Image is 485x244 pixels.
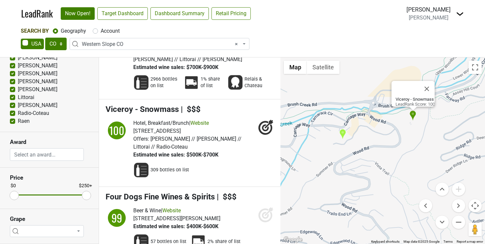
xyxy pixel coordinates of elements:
[456,10,464,18] img: Dropdown Menu
[150,167,189,173] span: 309 bottles on list
[106,105,179,114] span: Viceroy - Snowmass
[235,40,238,48] span: Remove all items
[396,97,434,102] b: Viceroy - Snowmass
[217,192,237,201] span: | $$$
[70,38,249,50] span: Western Slope CO
[371,239,400,244] button: Keyboard shortcuts
[419,81,435,97] button: Close
[396,97,435,107] div: LeadRank Score: 100
[11,183,16,190] div: $0
[150,76,179,89] span: 2966 bottles on list
[18,86,57,93] label: [PERSON_NAME]
[10,174,89,181] h3: Price
[244,76,270,89] span: Relais & Chateau
[452,216,465,229] button: Zoom out
[409,15,448,21] span: [PERSON_NAME]
[10,139,89,146] h3: Award
[419,199,432,212] button: Move left
[436,216,449,229] button: Move down
[10,148,83,161] input: Select an award...
[133,120,189,126] span: Hotel, Breakfast/Brunch
[18,117,30,125] label: Raen
[133,162,149,178] img: Wine List
[106,119,128,142] img: quadrant_split.svg
[404,240,439,243] span: Map data ©2025 Google
[97,7,148,20] a: Target Dashboard
[162,207,181,214] a: Website
[107,208,127,228] div: 99
[133,207,161,214] span: Beer & Wine
[133,32,242,62] span: [PERSON_NAME] // [PERSON_NAME] // [PERSON_NAME] // [PERSON_NAME] // [PERSON_NAME] // [PERSON_NAME...
[452,199,465,212] button: Move right
[307,61,339,74] button: Show satellite imagery
[106,192,215,201] span: Four Dogs Fine Wines & Spirits
[150,7,209,20] a: Dashboard Summary
[133,136,242,150] span: [PERSON_NAME] // [PERSON_NAME] // Littorai // Radio-Coteau
[61,27,86,35] label: Geography
[18,78,57,86] label: [PERSON_NAME]
[284,61,307,74] button: Show street map
[10,216,89,223] h3: Grape
[409,110,416,121] div: Viceroy - Snowmass
[18,70,57,78] label: [PERSON_NAME]
[457,240,483,243] a: Report a map error
[436,183,449,196] button: Move up
[133,152,218,158] span: Estimated wine sales: $500K-$700K
[101,27,120,35] label: Account
[443,240,453,243] a: Terms
[339,129,346,140] div: Kenichi Snowmass
[133,75,149,90] img: Wine List
[107,121,127,140] div: 100
[18,54,57,62] label: [PERSON_NAME]
[133,128,181,134] span: [STREET_ADDRESS]
[469,61,482,74] button: Toggle fullscreen view
[227,75,243,90] img: Award
[469,199,482,212] button: Map camera controls
[79,183,92,190] div: $250+
[18,62,57,70] label: [PERSON_NAME]
[21,28,49,34] span: Search By
[133,136,149,142] span: Offers:
[18,93,34,101] label: Littorai
[106,207,128,229] img: quadrant_split.svg
[211,7,251,20] a: Retail Pricing
[133,119,255,127] div: |
[201,76,223,89] span: 1% share of list
[18,109,49,117] label: Radio-Coteau
[133,64,218,70] span: Estimated wine sales: $700K-$900K
[133,215,220,222] span: [STREET_ADDRESS][PERSON_NAME]
[82,40,241,48] span: Western Slope CO
[190,120,209,126] a: Website
[133,207,220,215] div: |
[61,7,95,20] a: Now Open!
[183,75,199,90] img: Percent Distributor Share
[282,235,304,244] a: Open this area in Google Maps (opens a new window)
[18,101,57,109] label: [PERSON_NAME]
[181,105,201,114] span: | $$$
[21,7,53,20] a: LeadRank
[282,235,304,244] img: Google
[406,5,451,14] div: [PERSON_NAME]
[452,183,465,196] button: Zoom in
[469,223,482,236] button: Drag Pegman onto the map to open Street View
[133,223,218,229] span: Estimated wine sales: $400K-$600K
